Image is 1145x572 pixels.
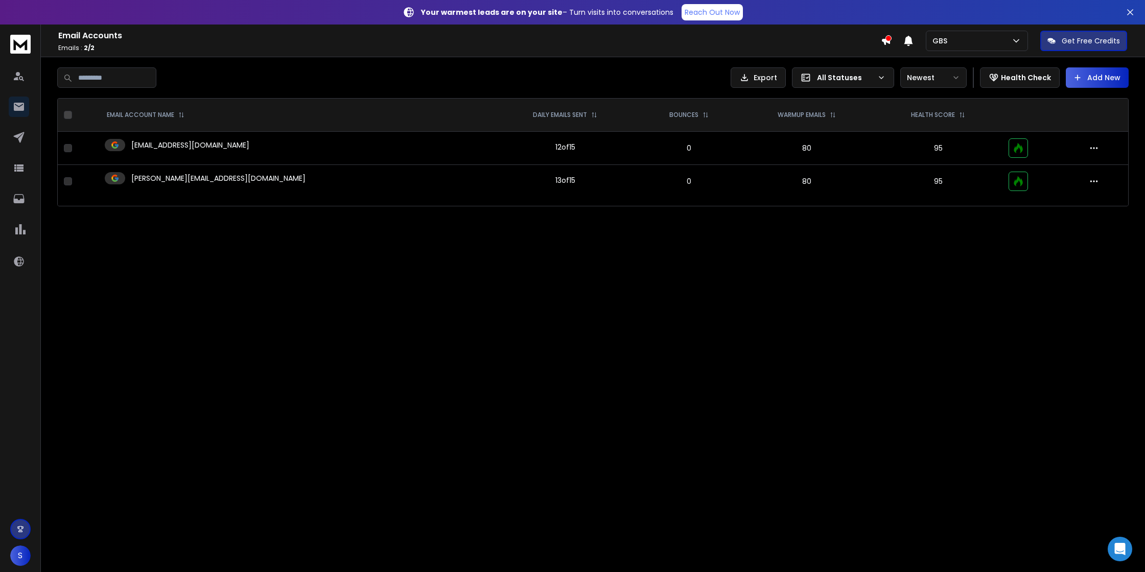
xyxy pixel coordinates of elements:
[778,111,826,119] p: WARMUP EMAILS
[58,44,881,52] p: Emails :
[685,7,740,17] p: Reach Out Now
[1001,73,1051,83] p: Health Check
[739,165,875,198] td: 80
[1062,36,1120,46] p: Get Free Credits
[107,111,184,119] div: EMAIL ACCOUNT NAME
[84,43,95,52] span: 2 / 2
[421,7,673,17] p: – Turn visits into conversations
[669,111,698,119] p: BOUNCES
[682,4,743,20] a: Reach Out Now
[533,111,587,119] p: DAILY EMAILS SENT
[932,36,951,46] p: GBS
[10,545,31,566] button: S
[644,143,733,153] p: 0
[874,132,1002,165] td: 95
[731,67,786,88] button: Export
[911,111,955,119] p: HEALTH SCORE
[739,132,875,165] td: 80
[1066,67,1129,88] button: Add New
[10,35,31,54] img: logo
[874,165,1002,198] td: 95
[421,7,563,17] strong: Your warmest leads are on your site
[1040,31,1127,51] button: Get Free Credits
[58,30,881,42] h1: Email Accounts
[817,73,873,83] p: All Statuses
[980,67,1060,88] button: Health Check
[555,142,575,152] div: 12 of 15
[900,67,967,88] button: Newest
[1108,537,1132,561] div: Open Intercom Messenger
[644,176,733,186] p: 0
[131,173,306,183] p: [PERSON_NAME][EMAIL_ADDRESS][DOMAIN_NAME]
[131,140,249,150] p: [EMAIL_ADDRESS][DOMAIN_NAME]
[555,175,575,185] div: 13 of 15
